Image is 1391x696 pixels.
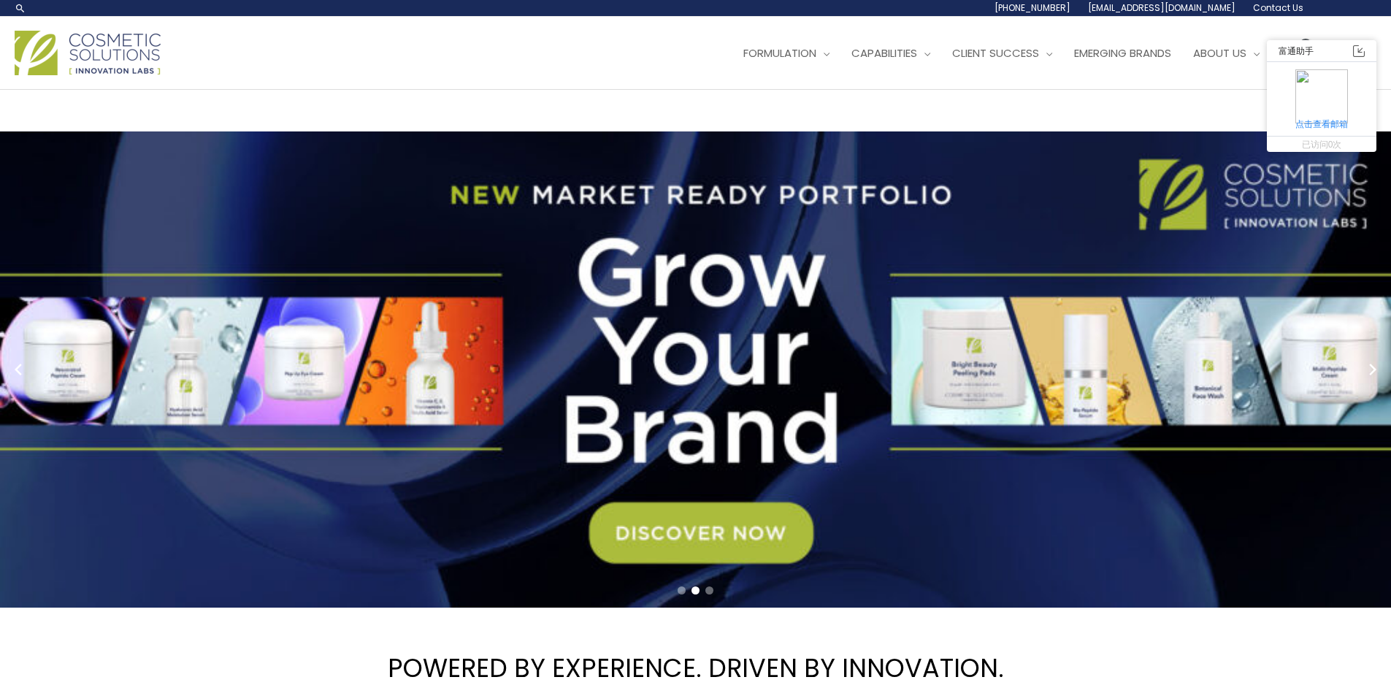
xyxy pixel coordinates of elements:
span: Contact Us [1253,1,1303,14]
img: Cosmetic Solutions Logo [15,31,161,75]
span: Go to slide 3 [705,586,713,594]
a: Emerging Brands [1063,31,1182,75]
span: Go to slide 2 [691,586,700,594]
span: Client Success [952,45,1039,61]
span: [EMAIL_ADDRESS][DOMAIN_NAME] [1088,1,1235,14]
span: Capabilities [851,45,917,61]
span: Go to slide 1 [678,586,686,594]
button: Previous slide [7,359,29,380]
button: Next slide [1362,359,1384,380]
div: 已访问0次 [1267,136,1376,152]
a: 点击查看邮箱 [1295,119,1348,129]
span: [PHONE_NUMBER] [995,1,1070,14]
span: Formulation [743,45,816,61]
a: Formulation [732,31,840,75]
a: About Us [1182,31,1271,75]
a: Client Success [941,31,1063,75]
span: Emerging Brands [1074,45,1171,61]
div: 富通助手 [1279,47,1314,56]
span: About Us [1193,45,1246,61]
a: Search icon link [15,2,26,14]
a: Capabilities [840,31,941,75]
nav: Site Navigation [721,31,1303,75]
